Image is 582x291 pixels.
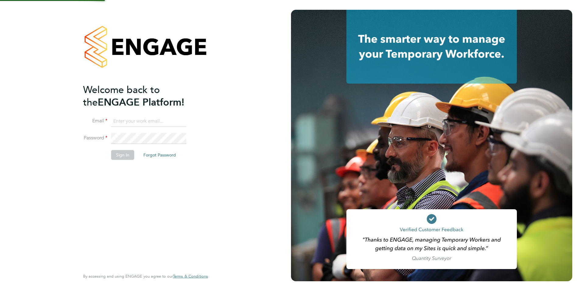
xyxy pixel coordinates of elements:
span: By accessing and using ENGAGE you agree to our [83,274,208,279]
button: Sign In [111,150,134,160]
a: Terms & Conditions [173,274,208,279]
button: Forgot Password [138,150,181,160]
label: Email [83,118,107,124]
span: Welcome back to the [83,84,160,108]
input: Enter your work email... [111,116,186,127]
label: Password [83,135,107,141]
h2: ENGAGE Platform! [83,84,202,109]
